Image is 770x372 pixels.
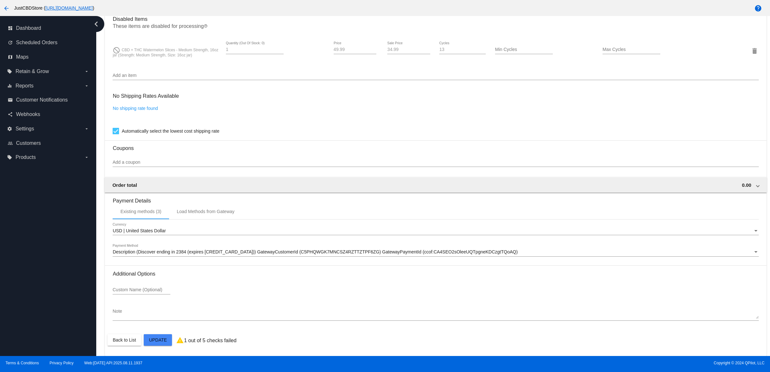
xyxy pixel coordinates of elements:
span: Copyright © 2024 QPilot, LLC [390,361,765,365]
i: equalizer [7,83,12,88]
input: Quantity (Out Of Stock: 0) [226,47,284,52]
h3: Coupons [113,140,758,151]
span: Scheduled Orders [16,40,57,45]
i: people_outline [8,141,13,146]
a: share Webhooks [8,109,89,120]
p: These items are disabled for processing [113,23,758,32]
span: CBD + THC Watermelon Slices - Medium Strength, 16oz jar (Strength: Medium Strength, Size: 16oz jar) [113,48,218,57]
input: Cycles [439,47,486,52]
mat-icon: help_outline [204,24,208,32]
span: Webhooks [16,112,40,117]
mat-icon: help [754,4,762,12]
span: Customer Notifications [16,97,68,103]
mat-expansion-panel-header: Order total 0.00 [105,177,766,193]
i: local_offer [7,69,12,74]
input: Custom Name (Optional) [113,287,170,293]
input: Add an item [113,73,758,78]
span: Retain & Grow [15,69,49,74]
span: Back to List [113,337,136,343]
span: Order total [112,182,137,188]
span: Customers [16,140,41,146]
h3: Disabled Items [113,11,758,22]
input: Max Cycles [603,47,660,52]
span: Automatically select the lowest cost shipping rate [122,127,219,135]
h3: Additional Options [113,271,758,277]
span: Description (Discover ending in 2384 (expires [CREDIT_CARD_DATA])) GatewayCustomerId (C5PHQWGK7MN... [113,249,518,254]
a: Privacy Policy [50,361,74,365]
i: share [8,112,13,117]
i: email [8,97,13,103]
a: Terms & Conditions [5,361,39,365]
a: people_outline Customers [8,138,89,148]
a: No shipping rate found [113,106,158,111]
span: Update [149,337,167,343]
i: arrow_drop_down [84,126,89,131]
i: chevron_left [91,19,101,29]
a: update Scheduled Orders [8,37,89,48]
input: Min Cycles [495,47,553,52]
i: arrow_drop_down [84,69,89,74]
p: 1 out of 5 checks failed [184,338,236,343]
h3: Payment Details [113,193,758,204]
i: arrow_drop_down [84,83,89,88]
i: settings [7,126,12,131]
span: Products [15,154,36,160]
span: Settings [15,126,34,132]
i: map [8,54,13,60]
i: local_offer [7,155,12,160]
mat-icon: do_not_disturb [113,46,120,54]
button: Update [144,334,172,346]
span: Dashboard [16,25,41,31]
button: Back to List [107,334,141,346]
h3: No Shipping Rates Available [113,89,179,103]
mat-select: Payment Method [113,250,758,255]
mat-select: Currency [113,228,758,234]
i: update [8,40,13,45]
a: Web:[DATE] API:2025.08.11.1937 [84,361,142,365]
a: [URL][DOMAIN_NAME] [45,5,93,11]
i: dashboard [8,26,13,31]
span: JustCBDStore ( ) [14,5,94,11]
mat-icon: arrow_back [3,4,10,12]
a: map Maps [8,52,89,62]
input: Price [334,47,376,52]
span: 0.00 [742,182,751,188]
div: Load Methods from Gateway [177,209,235,214]
span: Reports [15,83,33,89]
i: arrow_drop_down [84,155,89,160]
span: USD | United States Dollar [113,228,166,233]
input: Sale Price [387,47,430,52]
span: Maps [16,54,29,60]
mat-icon: delete [751,47,758,55]
a: dashboard Dashboard [8,23,89,33]
input: Add a coupon [113,160,758,165]
mat-icon: warning [176,336,184,344]
a: email Customer Notifications [8,95,89,105]
div: Existing methods (3) [120,209,161,214]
